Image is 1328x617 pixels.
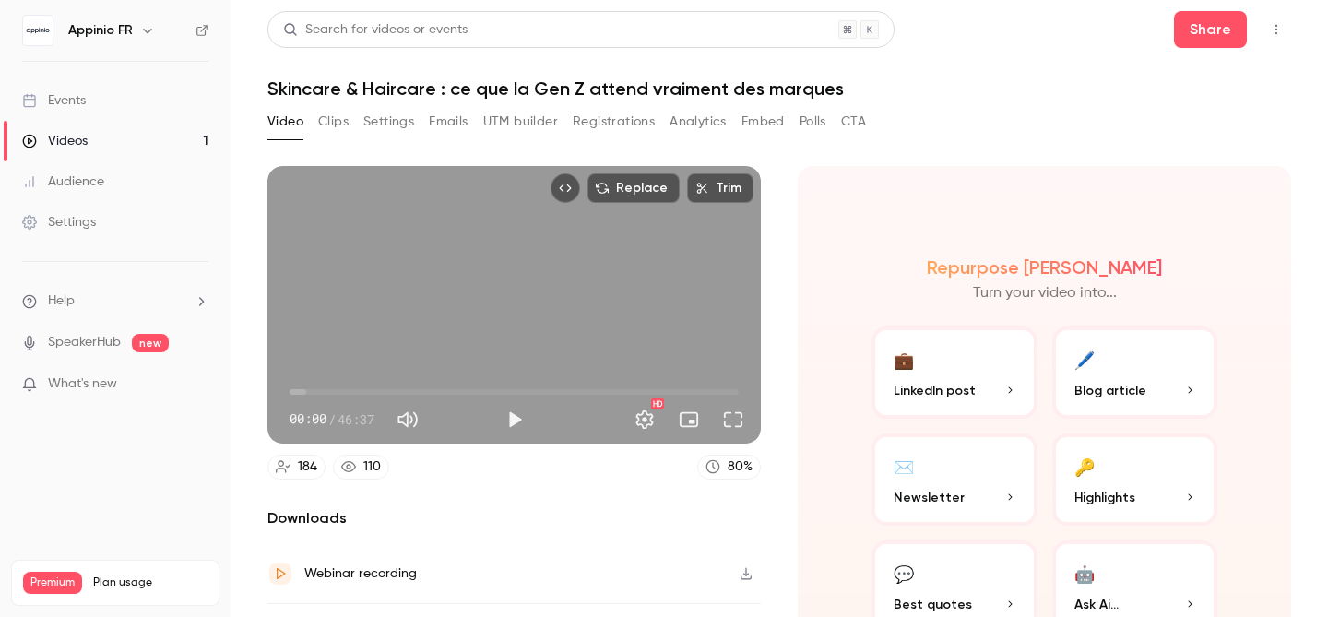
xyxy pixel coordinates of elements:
div: Events [22,91,86,110]
div: 80 % [728,457,753,477]
div: 110 [363,457,381,477]
div: 💼 [894,345,914,374]
span: Ask Ai... [1074,595,1119,614]
div: 💬 [894,559,914,587]
span: / [328,409,336,429]
a: SpeakerHub [48,333,121,352]
button: Analytics [670,107,727,136]
div: 184 [298,457,317,477]
button: UTM builder [483,107,558,136]
button: Play [496,401,533,438]
button: Trim [687,173,753,203]
span: Blog article [1074,381,1146,400]
span: new [132,334,169,352]
button: Embed video [551,173,580,203]
button: Settings [626,401,663,438]
button: 🔑Highlights [1052,433,1218,526]
h6: Appinio FR [68,21,133,40]
span: Help [48,291,75,311]
button: Mute [389,401,426,438]
span: Plan usage [93,575,207,590]
button: 🖊️Blog article [1052,326,1218,419]
div: Search for videos or events [283,20,468,40]
div: Videos [22,132,88,150]
li: help-dropdown-opener [22,291,208,311]
button: Polls [800,107,826,136]
span: LinkedIn post [894,381,976,400]
button: Emails [429,107,468,136]
h2: Repurpose [PERSON_NAME] [927,256,1162,279]
div: 🖊️ [1074,345,1095,374]
span: Premium [23,572,82,594]
a: 110 [333,455,389,480]
p: Turn your video into... [973,282,1117,304]
button: Video [267,107,303,136]
button: Top Bar Actions [1262,15,1291,44]
h2: Downloads [267,507,761,529]
button: Full screen [715,401,752,438]
div: ✉️ [894,452,914,481]
button: Registrations [573,107,655,136]
span: 00:00 [290,409,326,429]
button: CTA [841,107,866,136]
span: 46:37 [338,409,374,429]
div: HD [651,398,664,409]
a: 184 [267,455,326,480]
div: 🔑 [1074,452,1095,481]
div: Settings [22,213,96,231]
button: Share [1174,11,1247,48]
span: Highlights [1074,488,1135,507]
button: Settings [363,107,414,136]
span: Newsletter [894,488,965,507]
span: Best quotes [894,595,972,614]
div: 🤖 [1074,559,1095,587]
a: 80% [697,455,761,480]
div: Audience [22,172,104,191]
button: Turn on miniplayer [670,401,707,438]
h1: Skincare & Haircare : ce que la Gen Z attend vraiment des marques [267,77,1291,100]
img: Appinio FR [23,16,53,45]
div: Webinar recording [304,563,417,585]
button: Embed [741,107,785,136]
button: 💼LinkedIn post [871,326,1037,419]
button: Clips [318,107,349,136]
button: Replace [587,173,680,203]
button: ✉️Newsletter [871,433,1037,526]
div: 00:00 [290,409,374,429]
span: What's new [48,374,117,394]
